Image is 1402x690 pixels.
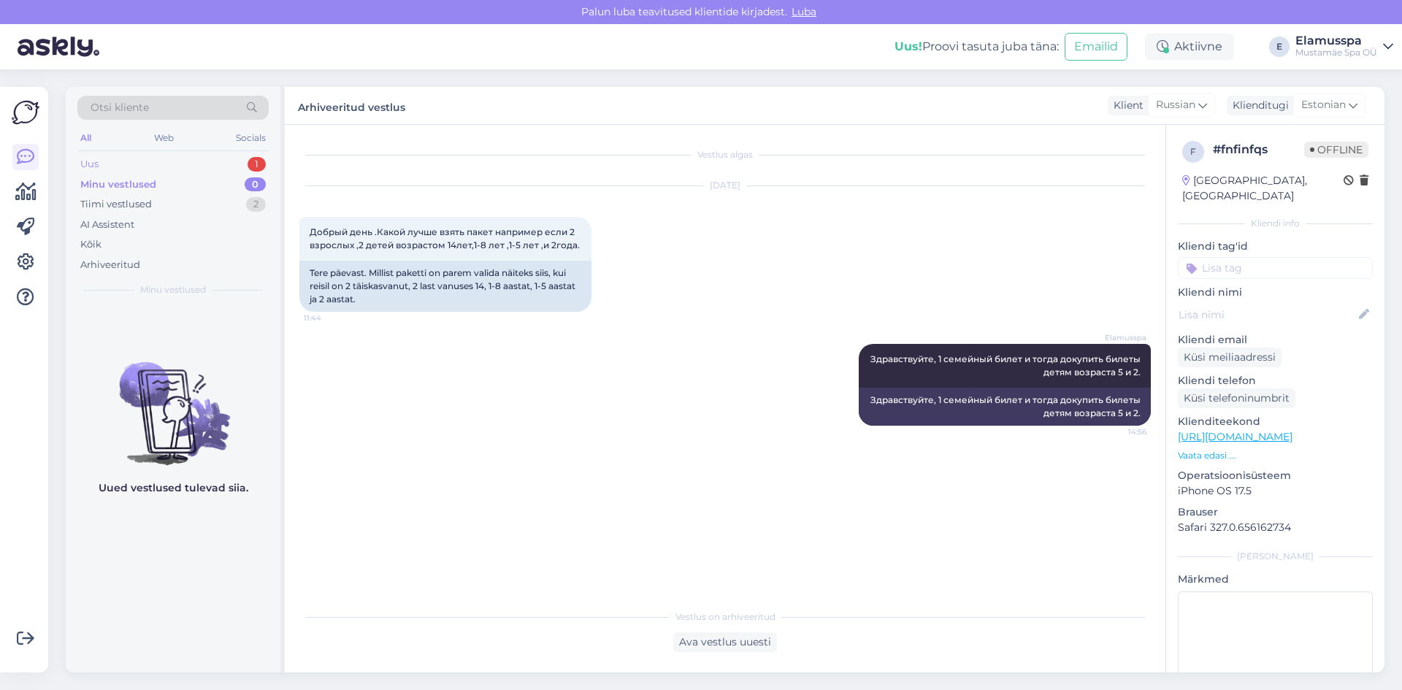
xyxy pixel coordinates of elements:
[77,129,94,147] div: All
[1156,97,1195,113] span: Russian
[80,258,140,272] div: Arhiveeritud
[1178,468,1373,483] p: Operatsioonisüsteem
[1178,414,1373,429] p: Klienditeekond
[1295,47,1377,58] div: Mustamäe Spa OÜ
[1178,430,1292,443] a: [URL][DOMAIN_NAME]
[151,129,177,147] div: Web
[140,283,206,296] span: Minu vestlused
[80,177,156,192] div: Minu vestlused
[787,5,821,18] span: Luba
[248,157,266,172] div: 1
[66,336,280,467] img: No chats
[1301,97,1346,113] span: Estonian
[80,197,152,212] div: Tiimi vestlused
[299,148,1151,161] div: Vestlus algas
[1178,373,1373,388] p: Kliendi telefon
[80,157,99,172] div: Uus
[1178,285,1373,300] p: Kliendi nimi
[859,388,1151,426] div: Здравствуйте, 1 семейный билет и тогда докупить билеты детям возраста 5 и 2.
[1092,426,1146,437] span: 14:56
[1213,141,1304,158] div: # fnfinfqs
[298,96,405,115] label: Arhiveeritud vestlus
[304,313,359,323] span: 11:44
[1178,449,1373,462] p: Vaata edasi ...
[233,129,269,147] div: Socials
[1295,35,1377,47] div: Elamusspa
[91,100,149,115] span: Otsi kliente
[1178,505,1373,520] p: Brauser
[1178,257,1373,279] input: Lisa tag
[299,179,1151,192] div: [DATE]
[673,632,777,652] div: Ava vestlus uuesti
[870,353,1143,377] span: Здравствуйте, 1 семейный билет и тогда докупить билеты детям возраста 5 и 2.
[1178,483,1373,499] p: iPhone OS 17.5
[1269,37,1290,57] div: E
[1295,35,1393,58] a: ElamusspaMustamäe Spa OÜ
[299,261,591,312] div: Tere päevast. Millist paketti on parem valida näiteks siis, kui reisil on 2 täiskasvanut, 2 last ...
[1227,98,1289,113] div: Klienditugi
[99,480,248,496] p: Uued vestlused tulevad siia.
[310,226,580,250] span: Добрый день .Какой лучше взять пакет например если 2 взрослых ,2 детей возрастом 14лет,1-8 лет ,1...
[1145,34,1234,60] div: Aktiivne
[80,237,101,252] div: Kõik
[1190,146,1196,157] span: f
[12,99,39,126] img: Askly Logo
[895,39,922,53] b: Uus!
[1092,332,1146,343] span: Elamusspa
[1178,550,1373,563] div: [PERSON_NAME]
[1108,98,1144,113] div: Klient
[1178,332,1373,348] p: Kliendi email
[1178,239,1373,254] p: Kliendi tag'id
[895,38,1059,55] div: Proovi tasuta juba täna:
[1179,307,1356,323] input: Lisa nimi
[675,610,775,624] span: Vestlus on arhiveeritud
[1178,520,1373,535] p: Safari 327.0.656162734
[1178,388,1295,408] div: Küsi telefoninumbrit
[1178,348,1282,367] div: Küsi meiliaadressi
[1304,142,1368,158] span: Offline
[246,197,266,212] div: 2
[1182,173,1344,204] div: [GEOGRAPHIC_DATA], [GEOGRAPHIC_DATA]
[1178,572,1373,587] p: Märkmed
[1065,33,1127,61] button: Emailid
[1178,217,1373,230] div: Kliendi info
[245,177,266,192] div: 0
[80,218,134,232] div: AI Assistent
